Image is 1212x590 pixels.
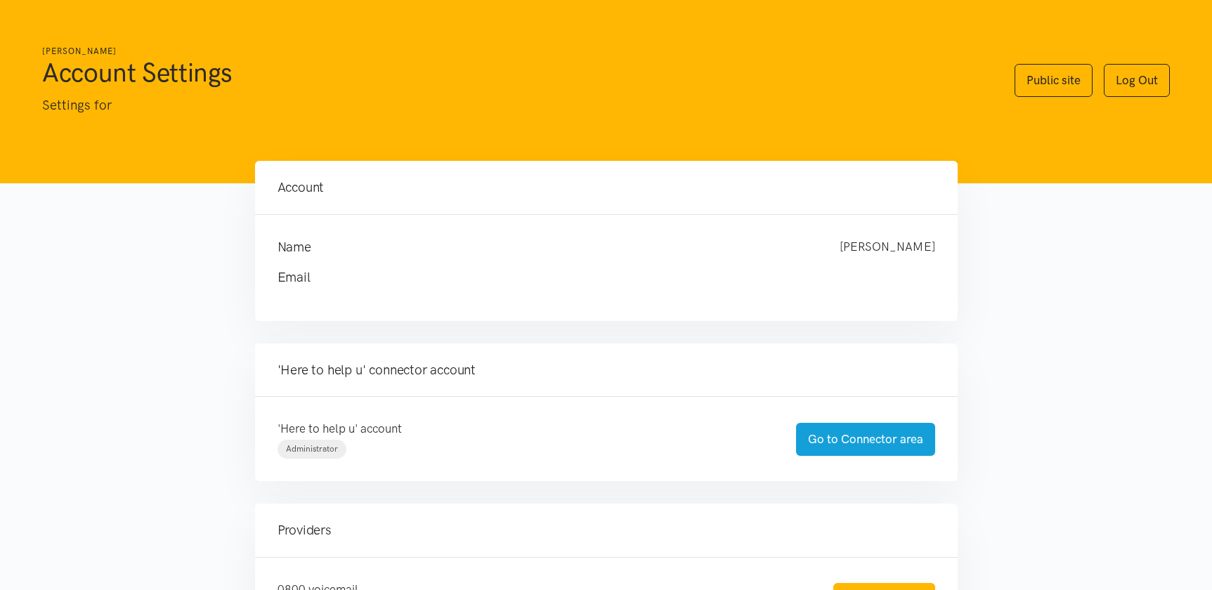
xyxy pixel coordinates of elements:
[278,360,935,380] h4: 'Here to help u' connector account
[796,423,935,456] a: Go to Connector area
[278,520,935,540] h4: Providers
[1015,64,1093,97] a: Public site
[826,237,949,257] div: [PERSON_NAME]
[1104,64,1170,97] a: Log Out
[286,444,338,454] span: Administrator
[278,268,907,287] h4: Email
[278,178,935,197] h4: Account
[42,55,986,89] h1: Account Settings
[42,95,986,116] p: Settings for
[278,419,768,438] p: 'Here to help u' account
[42,45,986,58] h6: [PERSON_NAME]
[278,237,812,257] h4: Name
